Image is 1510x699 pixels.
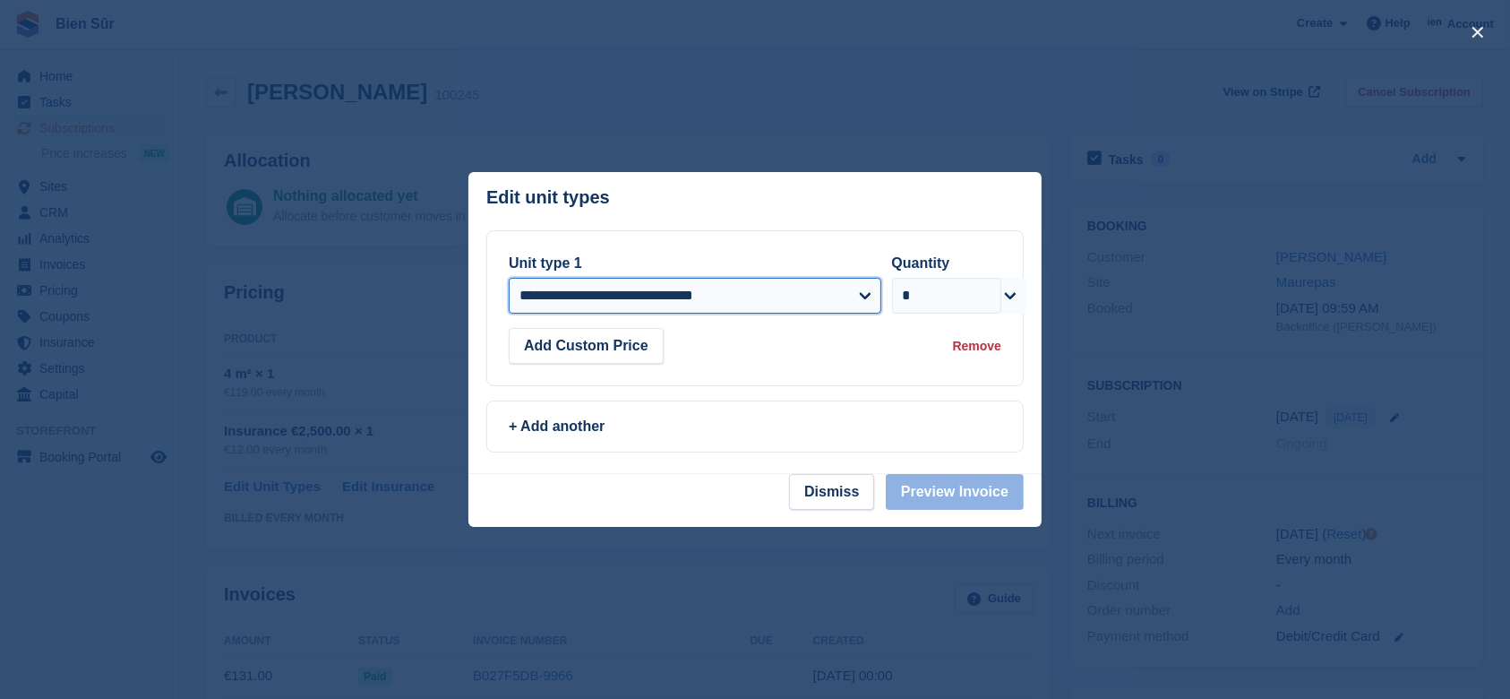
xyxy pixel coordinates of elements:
[486,187,610,208] p: Edit unit types
[1463,18,1492,47] button: close
[509,255,582,271] label: Unit type 1
[789,474,874,510] button: Dismiss
[509,416,1001,437] div: + Add another
[892,255,950,271] label: Quantity
[509,328,664,364] button: Add Custom Price
[886,474,1024,510] button: Preview Invoice
[486,401,1024,453] a: + Add another
[953,337,1001,356] div: Remove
